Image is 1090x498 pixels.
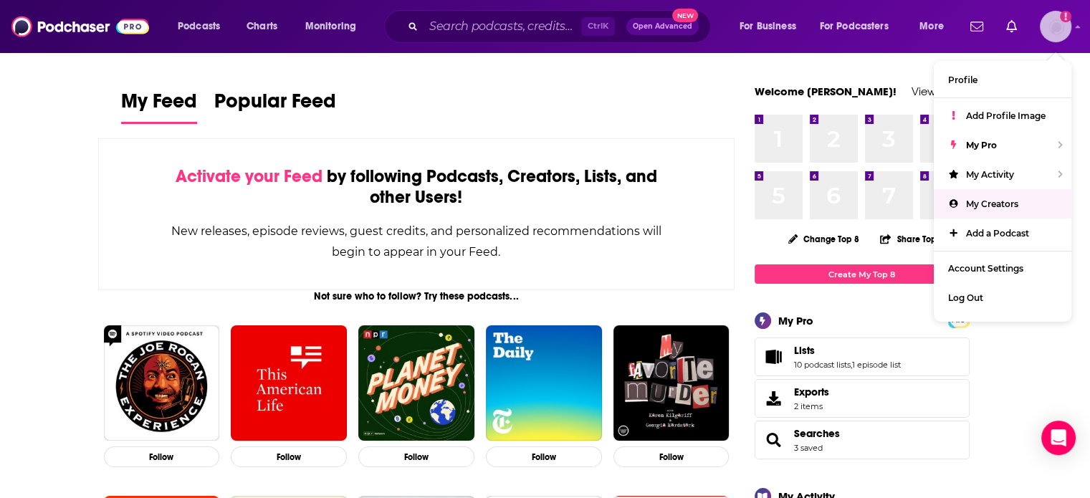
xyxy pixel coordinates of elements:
a: My Feed [121,89,197,124]
span: Searches [755,421,970,459]
img: My Favorite Murder with Karen Kilgariff and Georgia Hardstark [613,325,730,441]
a: Create My Top 8 [755,264,970,284]
button: Share Top 8 [879,225,944,253]
span: Popular Feed [214,89,336,122]
a: Welcome [PERSON_NAME]! [755,85,897,98]
button: Change Top 8 [780,230,869,248]
a: Searches [794,427,840,440]
img: User Profile [1040,11,1071,42]
a: Lists [760,347,788,367]
div: New releases, episode reviews, guest credits, and personalized recommendations will begin to appe... [171,221,663,262]
img: Planet Money [358,325,474,441]
span: Log Out [948,292,983,303]
span: My Creators [966,198,1018,209]
a: Add a Podcast [934,219,1071,248]
a: 1 episode list [852,360,901,370]
a: 10 podcast lists [794,360,851,370]
div: My Pro [778,314,813,327]
button: Follow [104,446,220,467]
span: Account Settings [948,263,1023,274]
button: Follow [486,446,602,467]
span: Ctrl K [581,17,615,36]
div: Open Intercom Messenger [1041,421,1076,455]
div: by following Podcasts, Creators, Lists, and other Users! [171,166,663,208]
span: Activate your Feed [176,166,322,187]
button: open menu [730,15,814,38]
button: Follow [358,446,474,467]
a: Add Profile Image [934,101,1071,130]
span: For Business [740,16,796,37]
span: More [919,16,944,37]
img: Podchaser - Follow, Share and Rate Podcasts [11,13,149,40]
button: Open AdvancedNew [626,18,699,35]
a: Show notifications dropdown [965,14,989,39]
button: Follow [613,446,730,467]
a: Profile [934,65,1071,95]
span: My Feed [121,89,197,122]
button: open menu [811,15,909,38]
img: The Joe Rogan Experience [104,325,220,441]
span: For Podcasters [820,16,889,37]
button: Show profile menu [1040,11,1071,42]
span: Exports [794,386,829,398]
a: Exports [755,379,970,418]
a: Lists [794,344,901,357]
a: Show notifications dropdown [1000,14,1023,39]
button: open menu [168,15,239,38]
span: My Activity [966,169,1014,180]
div: Search podcasts, credits, & more... [398,10,725,43]
span: Exports [760,388,788,408]
span: Monitoring [305,16,356,37]
input: Search podcasts, credits, & more... [424,15,581,38]
div: Not sure who to follow? Try these podcasts... [98,290,735,302]
span: Profile [948,75,977,85]
span: 2 items [794,401,829,411]
a: Charts [237,15,286,38]
a: Searches [760,430,788,450]
span: Logged in as Bcprpro33 [1040,11,1071,42]
span: My Pro [966,140,997,150]
button: open menu [909,15,962,38]
img: The Daily [486,325,602,441]
button: Follow [231,446,347,467]
ul: Show profile menu [934,61,1071,322]
span: , [851,360,852,370]
span: Lists [755,337,970,376]
span: Lists [794,344,815,357]
span: Podcasts [178,16,220,37]
span: Open Advanced [633,23,692,30]
img: This American Life [231,325,347,441]
a: 3 saved [794,443,823,453]
svg: Add a profile image [1060,11,1071,22]
span: Add Profile Image [966,110,1046,121]
a: Account Settings [934,254,1071,283]
button: open menu [295,15,375,38]
a: Popular Feed [214,89,336,124]
a: My Creators [934,189,1071,219]
a: View Profile [912,85,970,98]
span: Add a Podcast [966,228,1029,239]
span: New [672,9,698,22]
a: PRO [950,315,967,325]
span: Charts [247,16,277,37]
